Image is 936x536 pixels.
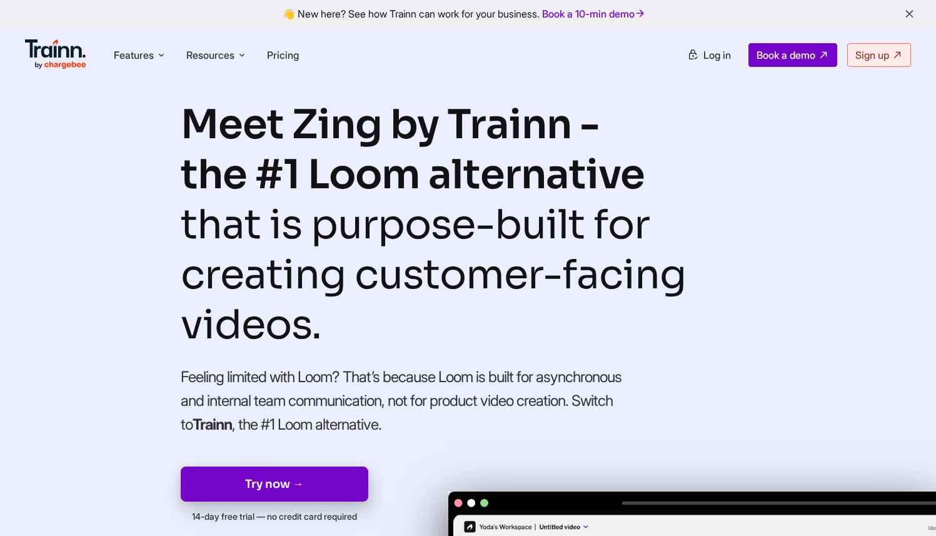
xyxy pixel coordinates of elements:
a: Sign up [847,43,911,67]
span: Log in [703,49,731,61]
img: Trainn Logo [25,39,86,69]
span: Features [114,48,154,62]
h1: Meet Zing by Trainn - the #1 Loom alternative [181,100,756,350]
p: Feeling limited with Loom? That’s because Loom is built for asynchronous and internal team commun... [181,365,643,437]
a: Log in [680,44,738,66]
i: that is purpose-built for creating customer-facing videos. [181,200,686,350]
a: Book a 10-min demo [540,5,648,23]
span: Sign up [855,49,889,61]
p: 14-day free trial — no credit card required [181,510,368,523]
a: Book a demo [748,43,837,67]
a: Try now → [181,467,368,502]
iframe: Chat Widget [873,476,936,536]
span: Resources [186,48,234,62]
span: Book a demo [757,49,815,61]
div: 👋 New here? See how Trainn can work for your business. [8,8,928,19]
b: Trainn [193,415,232,433]
a: Pricing [267,49,299,61]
